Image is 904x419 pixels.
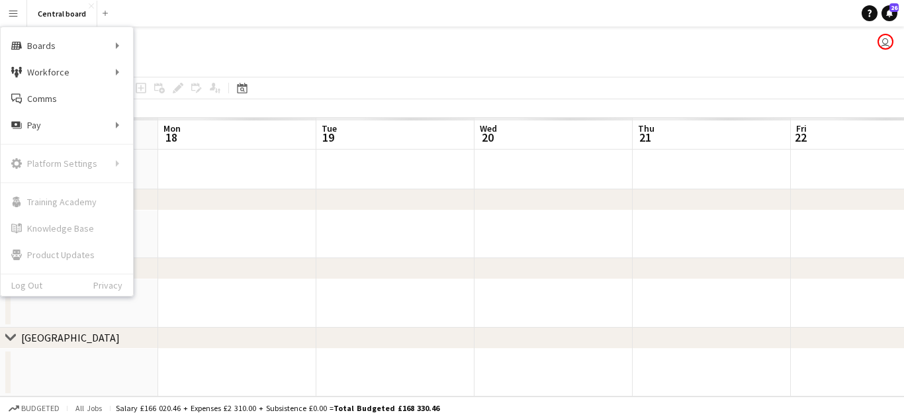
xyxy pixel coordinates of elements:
a: 26 [881,5,897,21]
div: Platform Settings [1,150,133,177]
button: Budgeted [7,401,62,416]
div: Boards [1,32,133,59]
span: 22 [794,130,807,145]
span: Fri [796,122,807,134]
a: Log Out [1,280,42,291]
span: 21 [636,130,655,145]
span: All jobs [73,403,105,413]
span: 20 [478,130,497,145]
a: Privacy [93,280,133,291]
a: Knowledge Base [1,215,133,242]
span: Total Budgeted £168 330.46 [334,403,439,413]
div: Salary £166 020.46 + Expenses £2 310.00 + Subsistence £0.00 = [116,403,439,413]
span: Wed [480,122,497,134]
span: 18 [161,130,181,145]
span: 19 [320,130,337,145]
div: Workforce [1,59,133,85]
span: Budgeted [21,404,60,413]
a: Comms [1,85,133,112]
button: Central board [27,1,97,26]
a: Training Academy [1,189,133,215]
app-user-avatar: Hayley Ekwubiri [878,34,893,50]
span: 26 [889,3,899,12]
div: Pay [1,112,133,138]
span: Mon [163,122,181,134]
span: Tue [322,122,337,134]
div: [GEOGRAPHIC_DATA] [21,331,120,344]
span: Thu [638,122,655,134]
a: Product Updates [1,242,133,268]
